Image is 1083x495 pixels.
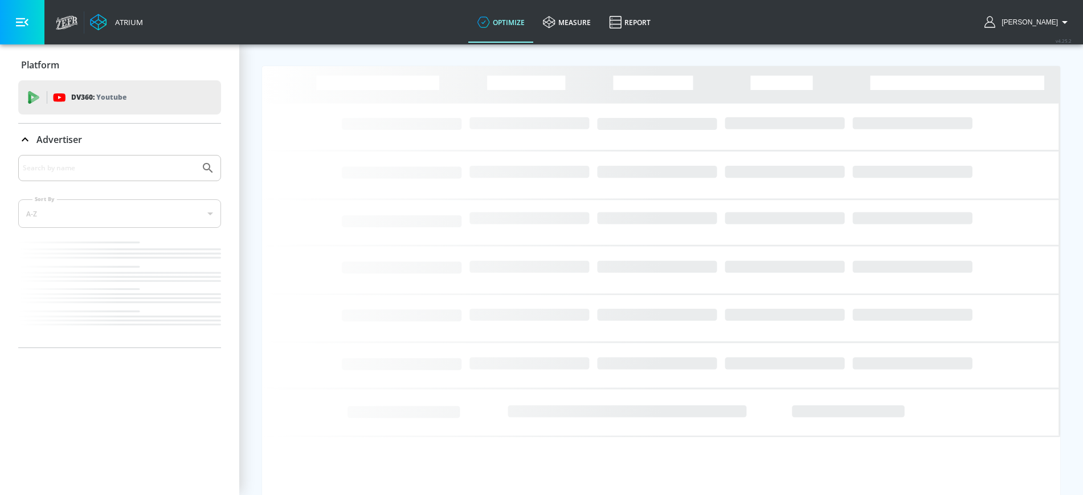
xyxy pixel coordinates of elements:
label: Sort By [32,195,57,203]
span: login as: santiago.cambero@groupm.com [997,18,1058,26]
div: Advertiser [18,124,221,156]
p: Youtube [96,91,126,103]
div: Atrium [111,17,143,27]
p: DV360: [71,91,126,104]
nav: list of Advertiser [18,237,221,347]
a: measure [534,2,600,43]
input: Search by name [23,161,195,175]
p: Platform [21,59,59,71]
span: v 4.25.2 [1056,38,1072,44]
div: DV360: Youtube [18,80,221,114]
div: Platform [18,49,221,81]
div: A-Z [18,199,221,228]
a: Atrium [90,14,143,31]
div: Advertiser [18,155,221,347]
a: optimize [468,2,534,43]
p: Advertiser [36,133,82,146]
button: [PERSON_NAME] [984,15,1072,29]
a: Report [600,2,660,43]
